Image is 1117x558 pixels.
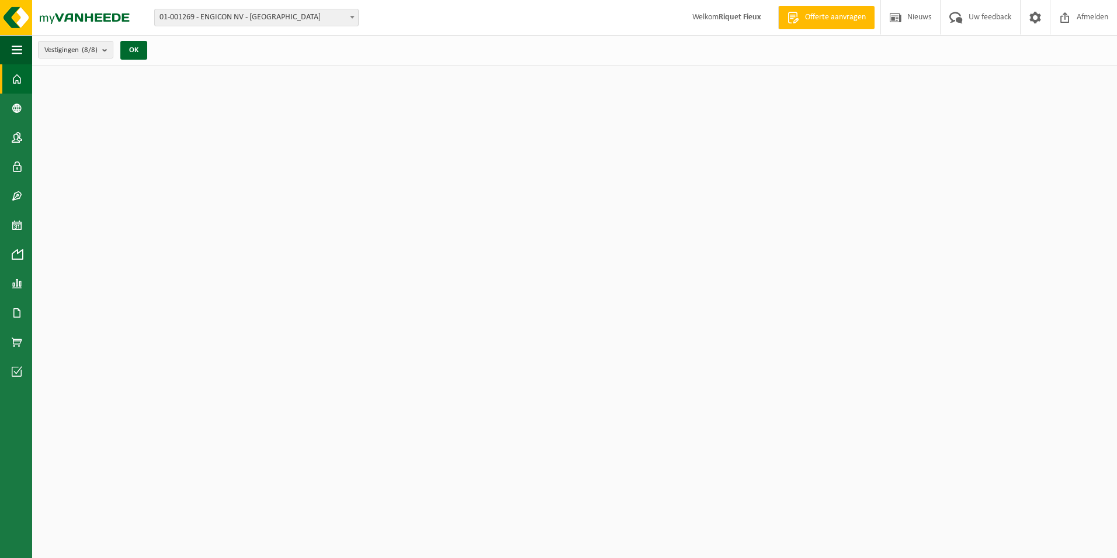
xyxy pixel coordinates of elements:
count: (8/8) [82,46,98,54]
span: 01-001269 - ENGICON NV - HARELBEKE [155,9,358,26]
a: Offerte aanvragen [778,6,875,29]
span: Offerte aanvragen [802,12,869,23]
button: OK [120,41,147,60]
span: 01-001269 - ENGICON NV - HARELBEKE [154,9,359,26]
span: Vestigingen [44,42,98,59]
button: Vestigingen(8/8) [38,41,113,58]
strong: Riquet Fieux [719,13,761,22]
